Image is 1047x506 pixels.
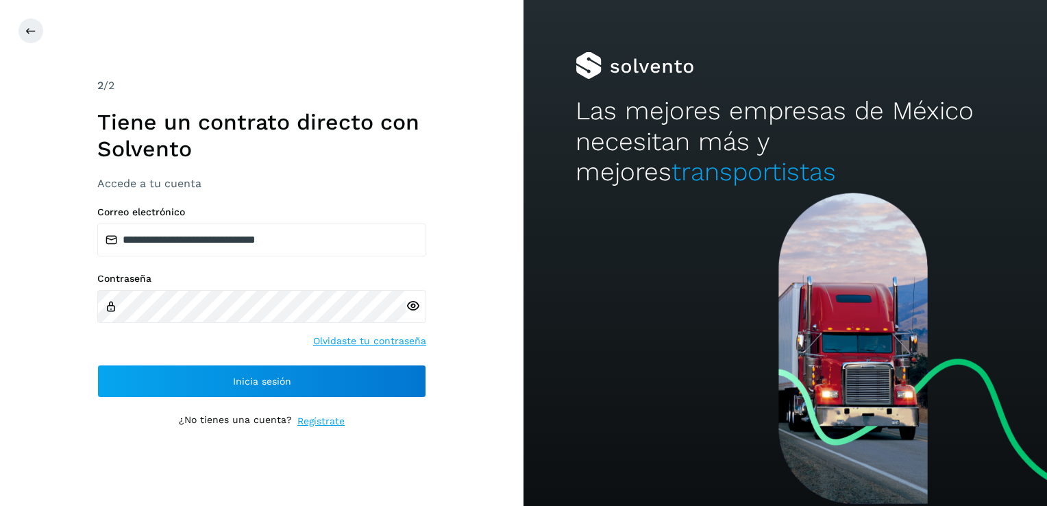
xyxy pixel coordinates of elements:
p: ¿No tienes una cuenta? [179,414,292,429]
span: Inicia sesión [233,376,291,386]
span: 2 [97,79,103,92]
span: transportistas [672,157,836,186]
h1: Tiene un contrato directo con Solvento [97,109,426,162]
div: /2 [97,77,426,94]
a: Olvidaste tu contraseña [313,334,426,348]
h2: Las mejores empresas de México necesitan más y mejores [576,96,994,187]
label: Contraseña [97,273,426,285]
a: Regístrate [297,414,345,429]
label: Correo electrónico [97,206,426,218]
button: Inicia sesión [97,365,426,398]
h3: Accede a tu cuenta [97,177,426,190]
